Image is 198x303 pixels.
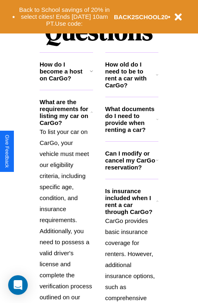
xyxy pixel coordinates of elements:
h3: Can I modify or cancel my CarGo reservation? [105,150,156,171]
button: Back to School savings of 20% in select cities! Ends [DATE] 10am PT.Use code: [15,4,114,29]
h3: Is insurance included when I rent a car through CarGo? [105,187,156,215]
h3: What are the requirements for listing my car on CarGo? [40,98,91,126]
div: Give Feedback [4,135,10,168]
h3: What documents do I need to provide when renting a car? [105,105,157,133]
h3: How old do I need to be to rent a car with CarGo? [105,61,156,89]
b: BACK2SCHOOL20 [114,13,168,20]
h3: How do I become a host on CarGo? [40,61,90,82]
div: Open Intercom Messenger [8,275,28,295]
